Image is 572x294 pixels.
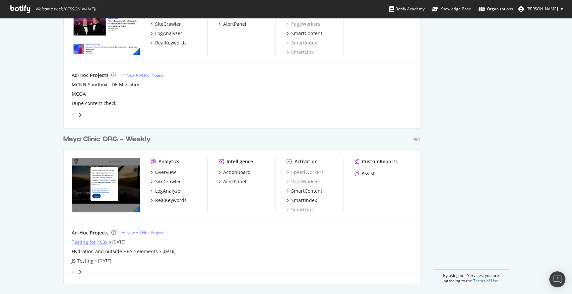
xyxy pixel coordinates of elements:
div: Intelligence [227,158,253,165]
div: By using our Services, you are agreeing to the [433,269,509,284]
a: SmartIndex [287,39,317,46]
a: ActionBoard [218,169,251,175]
div: ActionBoard [223,169,251,175]
a: Hydration and outside HEAD elements [72,248,158,255]
a: SiteCrawler [150,178,181,185]
img: newsnetwork.mayoclinic.org [72,1,140,55]
a: PageWorkers [287,21,320,27]
div: AlertPanel [223,178,246,185]
span: Welcome back, [PERSON_NAME] ! [35,6,96,12]
a: CustomReports [355,158,398,165]
a: SmartIndex [287,197,317,203]
a: PageWorkers [287,178,320,185]
div: SmartContent [291,187,322,194]
div: AlertPanel [223,21,246,27]
a: [DATE] [112,239,125,244]
a: RealKeywords [150,197,187,203]
a: Dupe content check [72,100,116,107]
div: angle-right [78,269,82,275]
div: Assist [362,170,375,177]
a: MCNN Sandbox - DE Migration [72,81,141,88]
a: SpeedWorkers [287,169,324,175]
div: New Ad-Hoc Project [126,72,164,78]
div: SiteCrawler [155,21,181,27]
div: Open Intercom Messenger [549,271,565,287]
div: CustomReports [362,158,398,165]
div: Botify Academy [389,6,425,12]
a: Terms of Use [473,278,498,284]
a: Assist [355,170,375,177]
a: MCQA [72,91,86,97]
div: SiteCrawler [155,178,181,185]
a: SmartContent [287,30,322,37]
img: mayoclinic.org [72,158,140,212]
button: [PERSON_NAME] [513,4,569,14]
div: Ad-Hoc Projects [72,72,109,79]
a: [DATE] [163,248,176,254]
a: Overview [150,169,176,175]
a: AlertPanel [218,178,246,185]
a: Mayo Clinic ORG - Weekly [63,134,153,144]
div: RealKeywords [155,197,187,203]
div: angle-right [78,111,82,118]
a: [DATE] [98,258,111,263]
div: New Ad-Hoc Project [126,229,164,235]
a: RealKeywords [150,39,187,46]
div: Overview [155,169,176,175]
div: Ad-Hoc Projects [72,229,109,236]
div: LogAnalyzer [155,30,182,37]
a: LogAnalyzer [150,187,182,194]
a: JS Testing [72,257,93,264]
a: LogAnalyzer [150,30,182,37]
div: SmartContent [291,30,322,37]
div: RealKeywords [155,39,187,46]
div: Knowledge Base [432,6,471,12]
a: SiteCrawler [150,21,181,27]
a: New Ad-Hoc Project [121,229,164,235]
div: LogAnalyzer [155,187,182,194]
a: New Ad-Hoc Project [121,72,164,78]
div: angle-left [69,267,78,277]
a: SmartContent [287,187,322,194]
div: Analytics [158,158,179,165]
a: SmartLink [287,206,314,213]
div: SmartIndex [291,197,317,203]
a: AlertPanel [218,21,246,27]
a: SmartLink [287,49,314,56]
div: Mayo Clinic ORG - Weekly [63,134,151,144]
div: angle-left [69,109,78,120]
div: Activation [295,158,318,165]
div: Organizations [479,6,513,12]
div: Pro [412,137,420,142]
span: Jose Fausto Martinez [526,6,558,12]
a: Testing for 403s [72,238,108,245]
